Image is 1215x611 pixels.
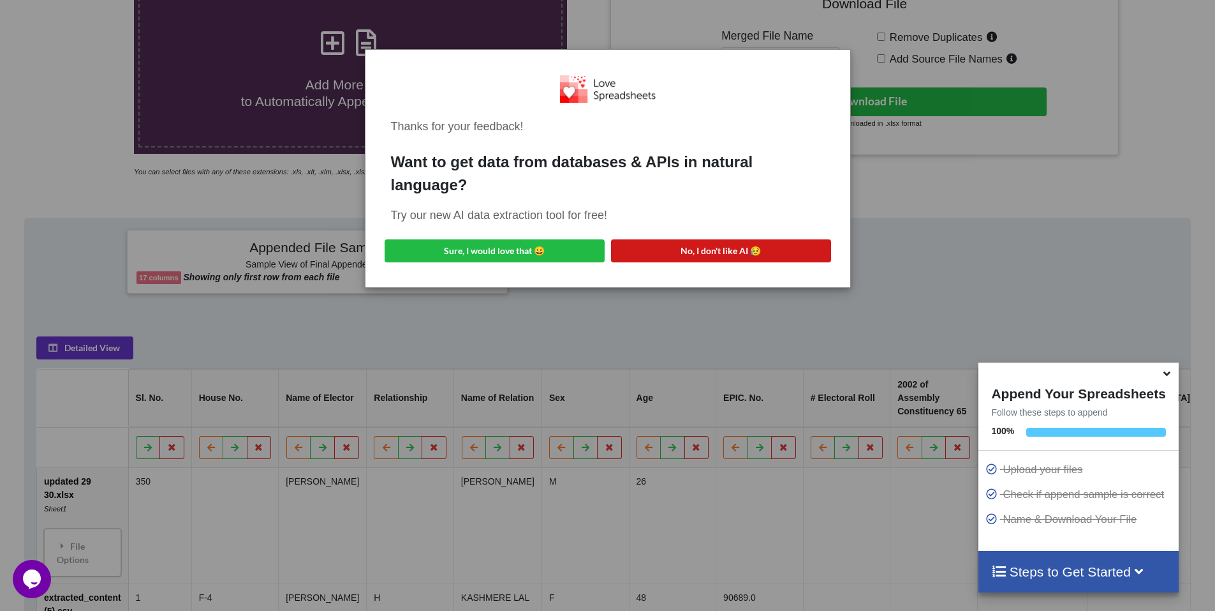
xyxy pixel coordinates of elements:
button: No, I don't like AI 😥 [611,239,831,262]
div: Thanks for your feedback! [391,118,825,135]
div: Want to get data from databases & APIs in natural language? [391,151,825,197]
div: Try our new AI data extraction tool for free! [391,207,825,224]
h4: Steps to Get Started [991,564,1165,580]
img: Logo.png [560,75,656,103]
b: 100 % [991,426,1014,436]
p: Follow these steps to append [978,406,1178,419]
p: Check if append sample is correct [985,487,1175,502]
p: Upload your files [985,462,1175,478]
p: Name & Download Your File [985,511,1175,527]
h4: Append Your Spreadsheets [978,382,1178,402]
button: Sure, I would love that 😀 [385,239,605,262]
iframe: chat widget [13,560,54,598]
